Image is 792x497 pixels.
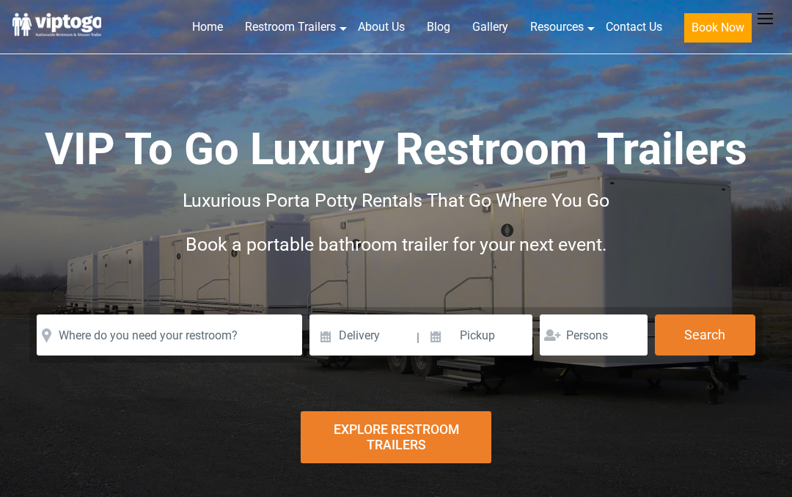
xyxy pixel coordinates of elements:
[684,13,752,43] button: Book Now
[595,11,673,43] a: Contact Us
[45,123,747,175] span: VIP To Go Luxury Restroom Trailers
[183,190,609,211] span: Luxurious Porta Potty Rentals That Go Where You Go
[181,11,234,43] a: Home
[461,11,519,43] a: Gallery
[417,314,419,361] span: |
[301,411,491,463] div: Explore Restroom Trailers
[309,314,414,356] input: Delivery
[421,314,532,356] input: Pickup
[519,11,595,43] a: Resources
[234,11,347,43] a: Restroom Trailers
[347,11,416,43] a: About Us
[186,234,607,255] span: Book a portable bathroom trailer for your next event.
[540,314,648,356] input: Persons
[416,11,461,43] a: Blog
[37,314,302,356] input: Where do you need your restroom?
[655,314,755,356] button: Search
[673,11,763,51] a: Book Now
